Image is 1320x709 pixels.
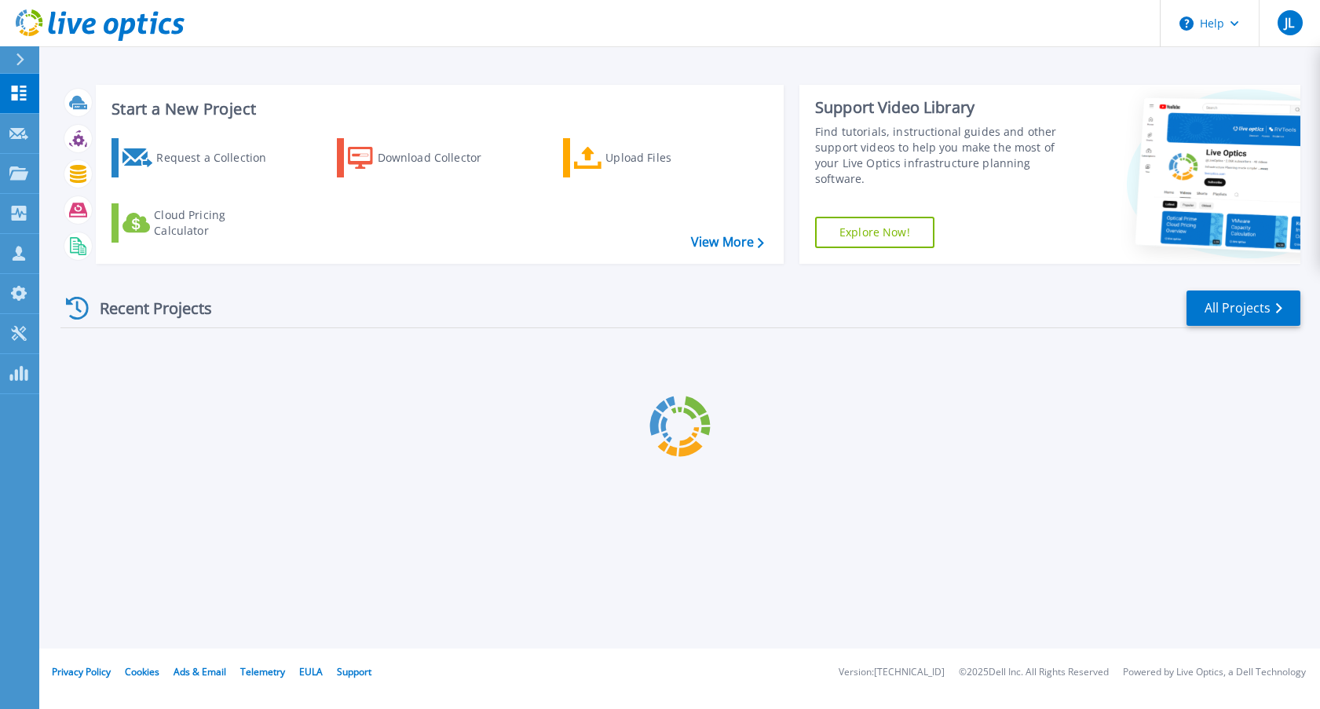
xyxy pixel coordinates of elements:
[154,207,280,239] div: Cloud Pricing Calculator
[52,665,111,678] a: Privacy Policy
[1123,667,1306,678] li: Powered by Live Optics, a Dell Technology
[112,138,287,177] a: Request a Collection
[125,665,159,678] a: Cookies
[337,138,512,177] a: Download Collector
[378,142,503,174] div: Download Collector
[337,665,371,678] a: Support
[112,101,763,118] h3: Start a New Project
[240,665,285,678] a: Telemetry
[815,97,1069,118] div: Support Video Library
[112,203,287,243] a: Cloud Pricing Calculator
[174,665,226,678] a: Ads & Email
[839,667,945,678] li: Version: [TECHNICAL_ID]
[815,217,934,248] a: Explore Now!
[156,142,282,174] div: Request a Collection
[815,124,1069,187] div: Find tutorials, instructional guides and other support videos to help you make the most of your L...
[605,142,731,174] div: Upload Files
[691,235,764,250] a: View More
[1285,16,1294,29] span: JL
[299,665,323,678] a: EULA
[563,138,738,177] a: Upload Files
[1187,291,1300,326] a: All Projects
[959,667,1109,678] li: © 2025 Dell Inc. All Rights Reserved
[60,289,233,327] div: Recent Projects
